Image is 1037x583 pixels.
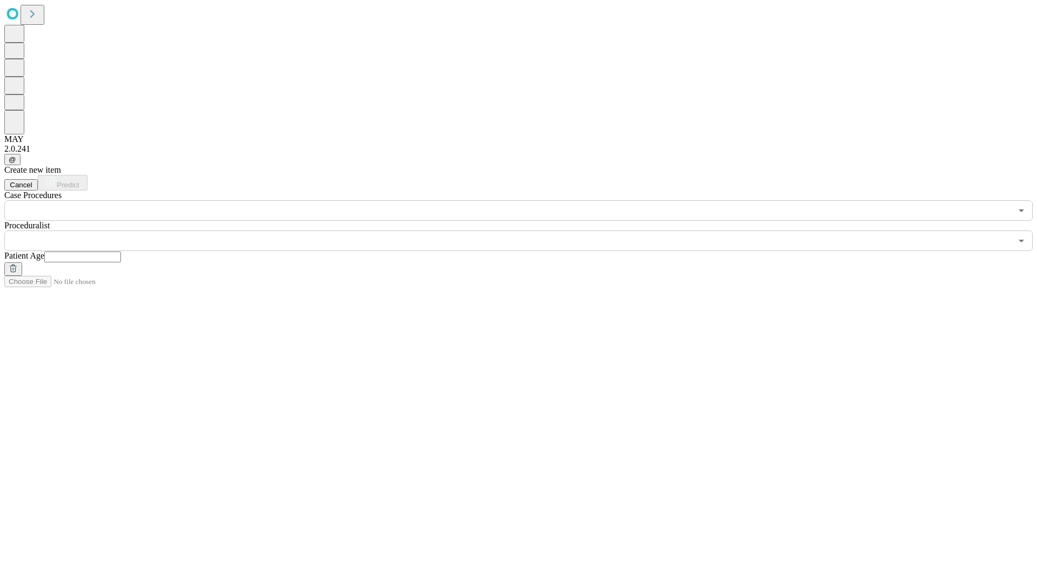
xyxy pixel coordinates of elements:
[4,221,50,230] span: Proceduralist
[4,134,1033,144] div: MAY
[4,144,1033,154] div: 2.0.241
[38,175,87,191] button: Predict
[1014,233,1029,248] button: Open
[4,165,61,174] span: Create new item
[10,181,32,189] span: Cancel
[4,179,38,191] button: Cancel
[57,181,79,189] span: Predict
[4,191,62,200] span: Scheduled Procedure
[4,154,21,165] button: @
[4,251,44,260] span: Patient Age
[1014,203,1029,218] button: Open
[9,155,16,164] span: @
